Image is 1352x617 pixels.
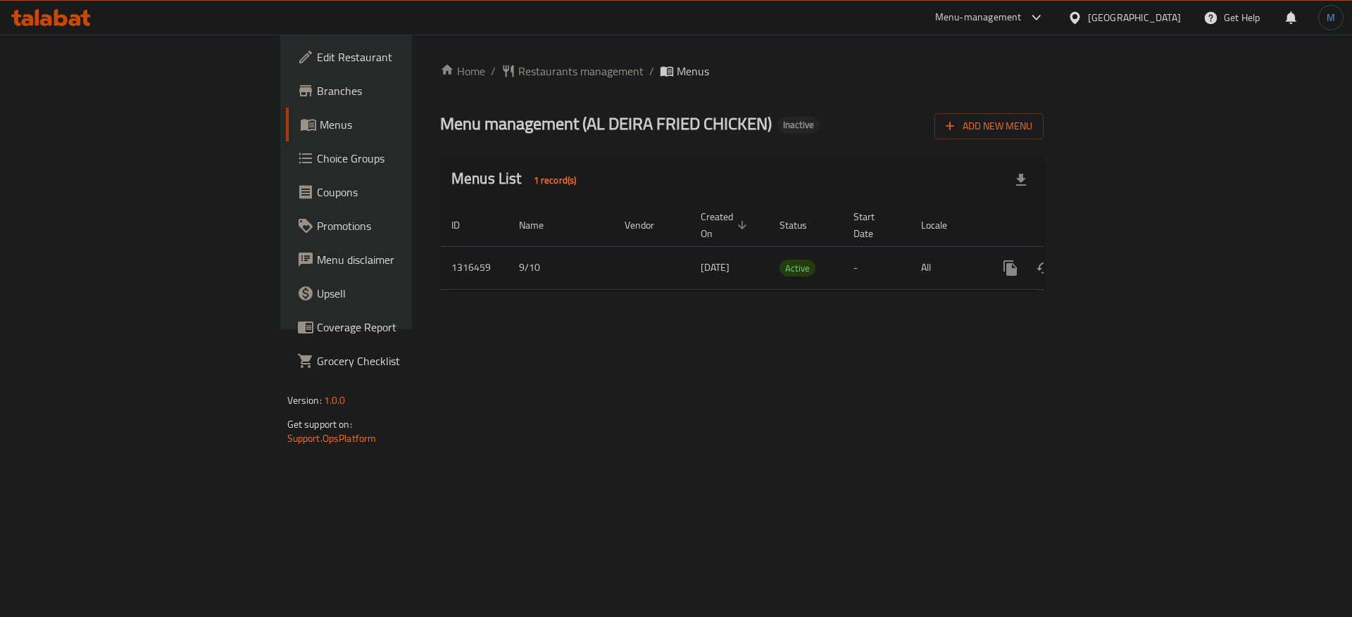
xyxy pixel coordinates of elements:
[317,319,495,336] span: Coverage Report
[518,63,644,79] span: Restaurants management
[853,208,893,242] span: Start Date
[1004,163,1038,197] div: Export file
[777,117,820,134] div: Inactive
[519,217,562,234] span: Name
[982,204,1140,247] th: Actions
[286,40,506,74] a: Edit Restaurant
[286,74,506,108] a: Branches
[625,217,672,234] span: Vendor
[286,344,506,378] a: Grocery Checklist
[508,246,613,289] td: 9/10
[701,258,730,276] span: [DATE]
[451,217,478,234] span: ID
[286,141,506,175] a: Choice Groups
[842,246,910,289] td: -
[287,415,352,433] span: Get support on:
[286,209,506,243] a: Promotions
[317,352,495,369] span: Grocery Checklist
[286,175,506,209] a: Coupons
[525,169,585,191] div: Total records count
[286,310,506,344] a: Coverage Report
[320,116,495,133] span: Menus
[780,217,825,234] span: Status
[1027,251,1061,285] button: Change Status
[525,174,585,187] span: 1 record(s)
[440,204,1140,290] table: enhanced table
[1088,10,1181,25] div: [GEOGRAPHIC_DATA]
[994,251,1027,285] button: more
[921,217,965,234] span: Locale
[286,108,506,141] a: Menus
[440,108,772,139] span: Menu management ( AL DEIRA FRIED CHICKEN )
[317,150,495,167] span: Choice Groups
[946,117,1032,135] span: Add New Menu
[317,82,495,99] span: Branches
[1327,10,1335,25] span: M
[501,63,644,79] a: Restaurants management
[649,63,654,79] li: /
[286,243,506,276] a: Menu disclaimer
[317,251,495,268] span: Menu disclaimer
[317,49,495,65] span: Edit Restaurant
[777,119,820,131] span: Inactive
[317,285,495,302] span: Upsell
[934,113,1044,139] button: Add New Menu
[287,429,377,447] a: Support.OpsPlatform
[780,260,815,276] span: Active
[324,391,346,409] span: 1.0.0
[451,168,584,191] h2: Menus List
[287,391,322,409] span: Version:
[317,217,495,234] span: Promotions
[440,63,1044,79] nav: breadcrumb
[910,246,982,289] td: All
[677,63,709,79] span: Menus
[317,184,495,201] span: Coupons
[935,9,1022,26] div: Menu-management
[701,208,751,242] span: Created On
[286,276,506,310] a: Upsell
